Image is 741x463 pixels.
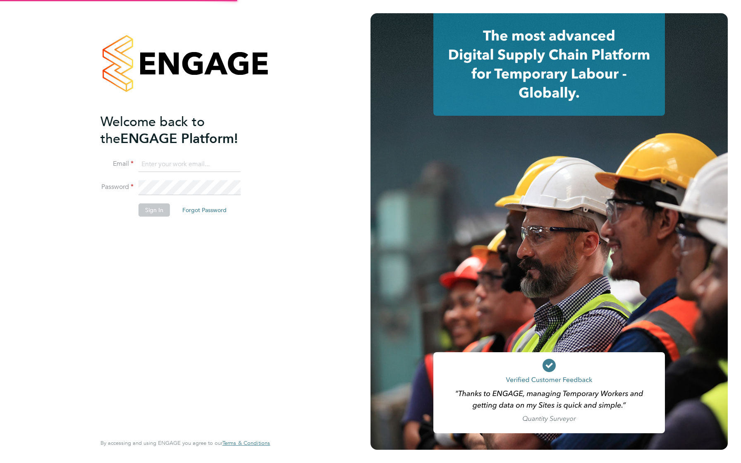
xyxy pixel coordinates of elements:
[100,183,134,191] label: Password
[100,114,205,147] span: Welcome back to the
[100,160,134,168] label: Email
[100,439,270,446] span: By accessing and using ENGAGE you agree to our
[139,157,241,172] input: Enter your work email...
[176,203,233,217] button: Forgot Password
[222,440,270,446] a: Terms & Conditions
[139,203,170,217] button: Sign In
[100,113,262,147] h2: ENGAGE Platform!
